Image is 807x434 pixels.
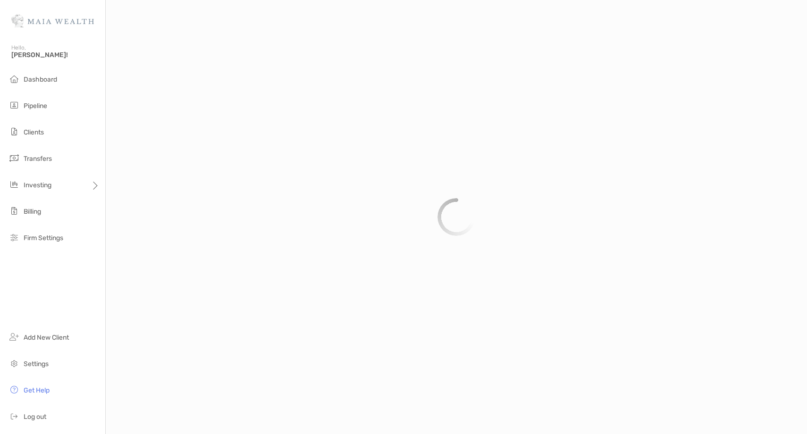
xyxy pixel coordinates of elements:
[11,4,94,38] img: Zoe Logo
[24,234,63,242] span: Firm Settings
[24,360,49,368] span: Settings
[8,358,20,369] img: settings icon
[24,75,57,83] span: Dashboard
[8,179,20,190] img: investing icon
[24,208,41,216] span: Billing
[8,205,20,217] img: billing icon
[24,334,69,342] span: Add New Client
[24,386,50,394] span: Get Help
[8,384,20,395] img: get-help icon
[24,128,44,136] span: Clients
[8,232,20,243] img: firm-settings icon
[24,181,51,189] span: Investing
[8,126,20,137] img: clients icon
[24,413,46,421] span: Log out
[11,51,100,59] span: [PERSON_NAME]!
[8,331,20,342] img: add_new_client icon
[8,410,20,422] img: logout icon
[8,73,20,84] img: dashboard icon
[24,102,47,110] span: Pipeline
[8,100,20,111] img: pipeline icon
[8,152,20,164] img: transfers icon
[24,155,52,163] span: Transfers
